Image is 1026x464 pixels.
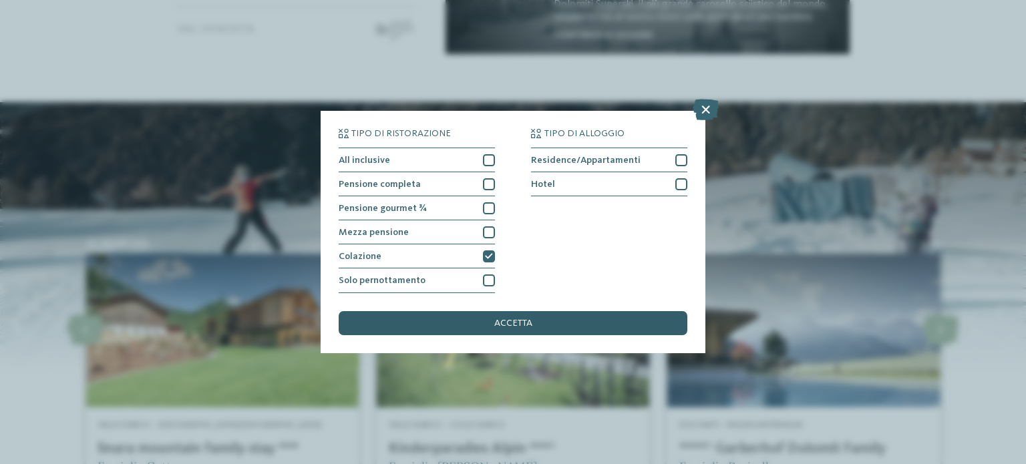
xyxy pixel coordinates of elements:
span: Mezza pensione [339,228,409,237]
span: Pensione gourmet ¾ [339,204,427,213]
span: Pensione completa [339,180,421,189]
span: Tipo di ristorazione [351,129,451,138]
span: accetta [494,318,532,328]
span: Residence/Appartamenti [531,156,641,165]
span: Solo pernottamento [339,276,425,285]
span: All inclusive [339,156,390,165]
span: Colazione [339,252,381,261]
span: Tipo di alloggio [544,129,625,138]
span: Hotel [531,180,555,189]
